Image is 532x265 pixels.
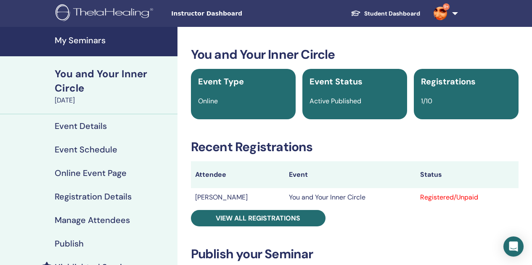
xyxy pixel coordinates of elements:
div: [DATE] [55,95,172,105]
img: graduation-cap-white.svg [351,10,361,17]
span: Online [198,97,218,105]
h3: Recent Registrations [191,139,519,155]
span: 9+ [443,3,450,10]
span: Event Status [310,76,363,87]
h3: Publish your Seminar [191,247,519,262]
h4: Event Schedule [55,144,117,155]
span: Event Type [198,76,244,87]
span: 1/10 [421,97,432,105]
h4: Event Details [55,121,107,131]
h4: Manage Attendees [55,215,130,225]
span: Registrations [421,76,476,87]
h4: Publish [55,239,84,249]
h4: My Seminars [55,35,172,45]
th: Status [416,161,519,188]
th: Attendee [191,161,285,188]
img: logo.png [56,4,156,23]
span: View all registrations [216,214,300,223]
th: Event [285,161,416,188]
div: You and Your Inner Circle [55,67,172,95]
h4: Online Event Page [55,168,127,178]
img: default.jpg [434,7,447,20]
div: Registered/Unpaid [420,192,514,202]
div: Open Intercom Messenger [503,236,524,257]
td: You and Your Inner Circle [285,188,416,207]
span: Instructor Dashboard [171,9,297,18]
h3: You and Your Inner Circle [191,47,519,62]
h4: Registration Details [55,192,132,202]
span: Active Published [310,97,361,105]
td: [PERSON_NAME] [191,188,285,207]
a: Student Dashboard [344,6,427,21]
a: View all registrations [191,210,326,226]
a: You and Your Inner Circle[DATE] [50,67,177,105]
